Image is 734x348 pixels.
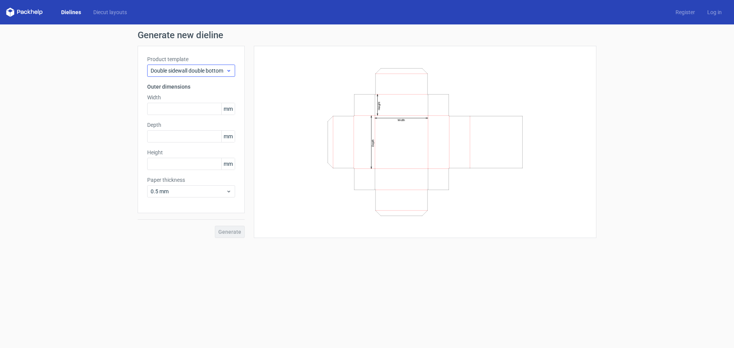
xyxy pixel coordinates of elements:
[147,121,235,129] label: Depth
[701,8,728,16] a: Log in
[221,103,235,115] span: mm
[669,8,701,16] a: Register
[147,149,235,156] label: Height
[147,176,235,184] label: Paper thickness
[55,8,87,16] a: Dielines
[147,55,235,63] label: Product template
[147,94,235,101] label: Width
[371,139,375,147] text: Depth
[138,31,596,40] h1: Generate new dieline
[221,158,235,170] span: mm
[221,131,235,142] span: mm
[398,118,405,122] text: Width
[147,83,235,91] h3: Outer dimensions
[87,8,133,16] a: Diecut layouts
[151,188,226,195] span: 0.5 mm
[151,67,226,74] span: Double sidewall double bottom
[377,101,381,110] text: Height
